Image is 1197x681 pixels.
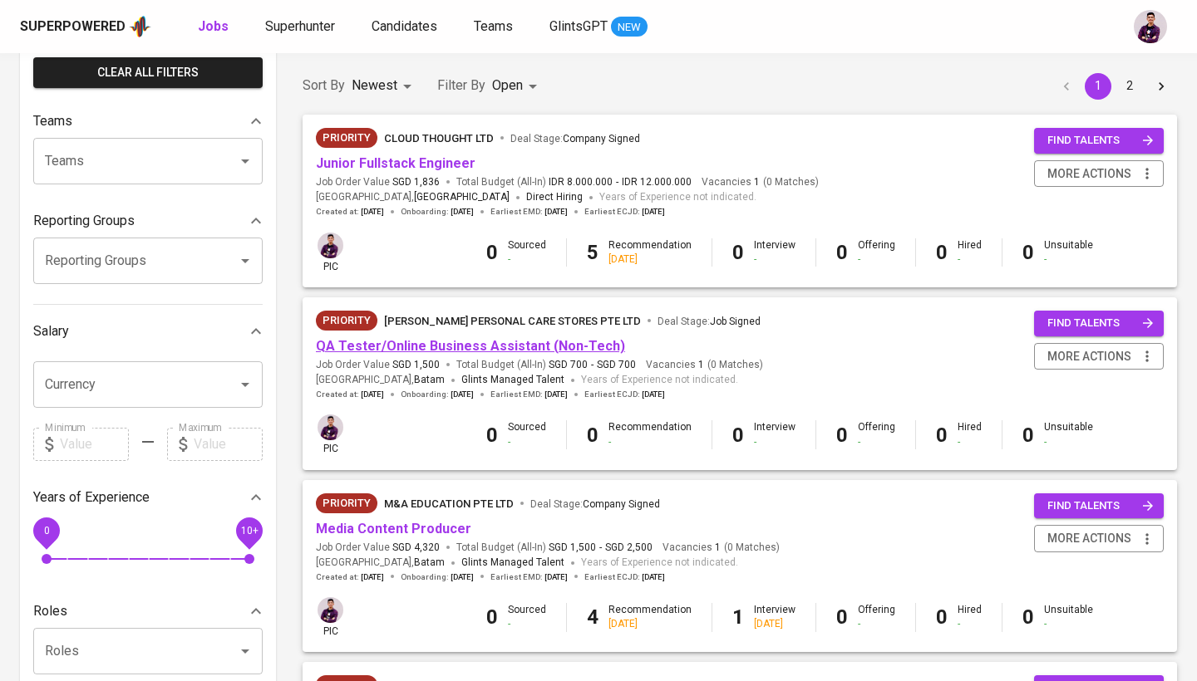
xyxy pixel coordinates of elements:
[1047,346,1131,367] span: more actions
[490,571,568,583] span: Earliest EMD :
[836,241,848,264] b: 0
[544,206,568,218] span: [DATE]
[1034,343,1164,370] button: more actions
[316,521,471,536] a: Media Content Producer
[361,389,384,400] span: [DATE]
[642,389,665,400] span: [DATE]
[836,424,848,447] b: 0
[490,206,568,218] span: Earliest EMD :
[316,358,440,372] span: Job Order Value
[858,420,895,448] div: Offering
[936,241,948,264] b: 0
[316,231,345,274] div: pic
[234,149,257,173] button: Open
[198,18,229,34] b: Jobs
[474,17,516,37] a: Teams
[732,605,744,629] b: 1
[754,420,796,448] div: Interview
[958,238,982,267] div: Hired
[33,481,263,514] div: Years of Experience
[401,206,474,218] span: Onboarding :
[486,424,498,447] b: 0
[508,435,546,449] div: -
[754,252,796,267] div: -
[20,14,151,39] a: Superpoweredapp logo
[129,14,151,39] img: app logo
[1148,73,1175,100] button: Go to next page
[702,175,819,189] span: Vacancies ( 0 Matches )
[936,424,948,447] b: 0
[549,18,608,34] span: GlintsGPT
[1047,314,1154,333] span: find talents
[710,316,761,327] span: Job Signed
[486,241,498,264] b: 0
[858,603,895,631] div: Offering
[1034,525,1164,552] button: more actions
[414,372,445,389] span: Batam
[316,312,377,329] span: Priority
[1051,73,1177,100] nav: pagination navigation
[584,206,665,218] span: Earliest ECJD :
[958,252,982,267] div: -
[1044,238,1093,267] div: Unsuitable
[1044,252,1093,267] div: -
[451,206,474,218] span: [DATE]
[316,128,377,148] div: New Job received from Demand Team
[958,420,982,448] div: Hired
[456,541,653,555] span: Total Budget (All-In)
[508,603,546,631] div: Sourced
[754,238,796,267] div: Interview
[316,541,440,555] span: Job Order Value
[33,595,263,628] div: Roles
[1047,497,1154,516] span: find talents
[316,155,475,171] a: Junior Fullstack Engineer
[33,105,263,138] div: Teams
[549,175,613,189] span: IDR 8.000.000
[1044,435,1093,449] div: -
[858,238,895,267] div: Offering
[611,19,648,36] span: NEW
[732,424,744,447] b: 0
[33,487,150,507] p: Years of Experience
[508,420,546,448] div: Sourced
[316,413,345,456] div: pic
[754,617,796,631] div: [DATE]
[474,18,513,34] span: Teams
[486,605,498,629] b: 0
[361,206,384,218] span: [DATE]
[583,498,660,510] span: Company Signed
[732,241,744,264] b: 0
[352,71,417,101] div: Newest
[401,389,474,400] span: Onboarding :
[414,189,510,206] span: [GEOGRAPHIC_DATA]
[352,76,397,96] p: Newest
[549,17,648,37] a: GlintsGPT NEW
[549,358,588,372] span: SGD 700
[958,435,982,449] div: -
[265,18,335,34] span: Superhunter
[581,372,738,389] span: Years of Experience not indicated.
[508,238,546,267] div: Sourced
[316,311,377,331] div: New Job received from Demand Team
[597,358,636,372] span: SGD 700
[858,435,895,449] div: -
[608,617,692,631] div: [DATE]
[316,338,625,354] a: QA Tester/Online Business Assistant (Non-Tech)
[1044,617,1093,631] div: -
[751,175,760,189] span: 1
[316,175,440,189] span: Job Order Value
[1047,131,1154,150] span: find talents
[492,77,523,93] span: Open
[1022,241,1034,264] b: 0
[372,17,441,37] a: Candidates
[318,597,343,623] img: erwin@glints.com
[33,57,263,88] button: Clear All filters
[587,424,598,447] b: 0
[1116,73,1143,100] button: Go to page 2
[60,428,129,461] input: Value
[605,541,653,555] span: SGD 2,500
[936,605,948,629] b: 0
[754,435,796,449] div: -
[316,372,445,389] span: [GEOGRAPHIC_DATA] ,
[591,358,594,372] span: -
